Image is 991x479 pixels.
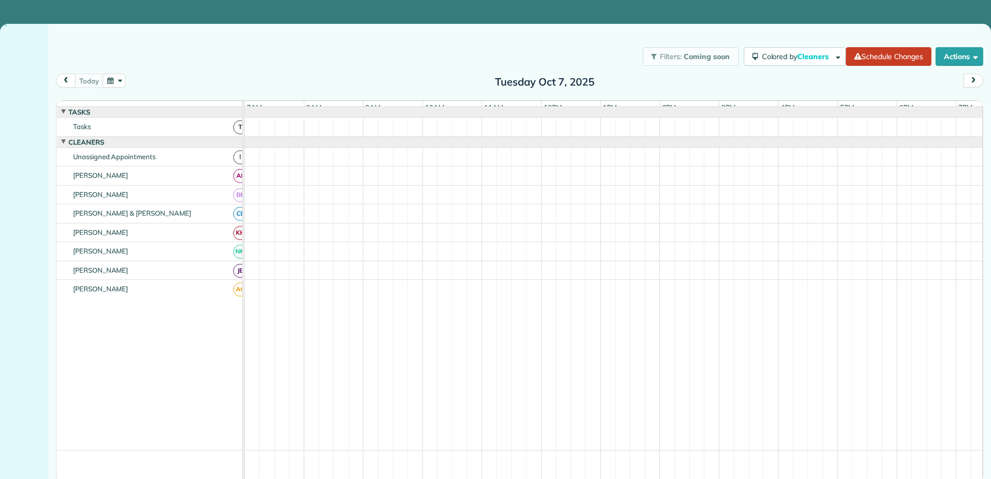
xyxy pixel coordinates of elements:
[71,266,131,274] span: [PERSON_NAME]
[482,103,505,111] span: 11am
[233,207,247,221] span: CB
[71,122,93,131] span: Tasks
[233,120,247,134] span: T
[304,103,323,111] span: 8am
[233,245,247,259] span: NM
[233,150,247,164] span: !
[233,264,247,278] span: JB
[936,47,983,66] button: Actions
[66,108,92,116] span: Tasks
[964,74,983,88] button: next
[363,103,383,111] span: 9am
[71,171,131,179] span: [PERSON_NAME]
[56,74,76,88] button: prev
[71,190,131,199] span: [PERSON_NAME]
[778,103,797,111] span: 4pm
[897,103,915,111] span: 6pm
[838,103,856,111] span: 5pm
[660,103,678,111] span: 2pm
[71,209,193,217] span: [PERSON_NAME] & [PERSON_NAME]
[71,228,131,236] span: [PERSON_NAME]
[601,103,619,111] span: 1pm
[233,188,247,202] span: BR
[660,52,682,61] span: Filters:
[744,47,846,66] button: Colored byCleaners
[542,103,564,111] span: 12pm
[797,52,830,61] span: Cleaners
[956,103,974,111] span: 7pm
[719,103,738,111] span: 3pm
[762,52,832,61] span: Colored by
[233,169,247,183] span: AF
[233,226,247,240] span: KH
[75,74,103,88] button: today
[66,138,106,146] span: Cleaners
[684,52,730,61] span: Coming soon
[245,103,264,111] span: 7am
[480,76,610,88] h2: Tuesday Oct 7, 2025
[233,283,247,297] span: AG
[846,47,931,66] a: Schedule Changes
[423,103,446,111] span: 10am
[71,285,131,293] span: [PERSON_NAME]
[71,152,158,161] span: Unassigned Appointments
[71,247,131,255] span: [PERSON_NAME]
